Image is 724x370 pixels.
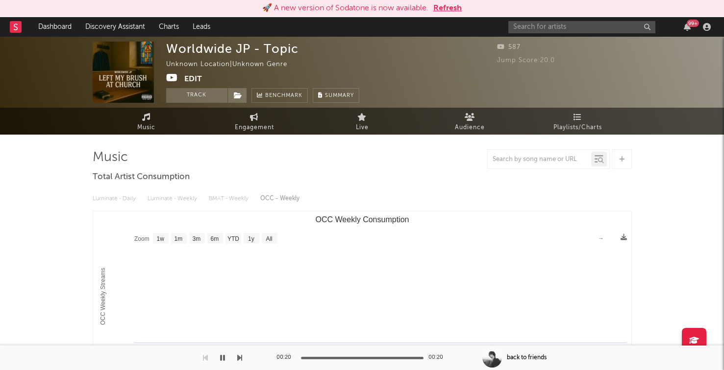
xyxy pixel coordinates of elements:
[325,93,354,98] span: Summary
[186,17,217,37] a: Leads
[93,171,190,183] span: Total Artist Consumption
[428,352,448,364] div: 00:20
[508,21,655,33] input: Search for artists
[488,156,591,163] input: Search by song name or URL
[497,44,521,50] span: 587
[265,90,302,102] span: Benchmark
[152,17,186,37] a: Charts
[174,235,182,242] text: 1m
[31,17,78,37] a: Dashboard
[184,73,202,85] button: Edit
[507,353,547,362] div: back to friends
[100,268,106,325] text: OCC Weekly Streams
[524,108,632,135] a: Playlists/Charts
[553,122,602,134] span: Playlists/Charts
[210,235,219,242] text: 6m
[416,108,524,135] a: Audience
[308,108,416,135] a: Live
[78,17,152,37] a: Discovery Assistant
[266,235,272,242] text: All
[276,352,296,364] div: 00:20
[262,2,428,14] div: 🚀 A new version of Sodatone is now available.
[433,2,462,14] button: Refresh
[248,235,254,242] text: 1y
[684,23,691,31] button: 99+
[455,122,485,134] span: Audience
[166,88,227,103] button: Track
[497,57,555,64] span: Jump Score: 20.0
[166,59,299,70] div: Unknown Location | Unknown Genre
[313,88,359,103] button: Summary
[687,20,699,27] div: 99 +
[200,108,308,135] a: Engagement
[251,88,308,103] a: Benchmark
[192,235,200,242] text: 3m
[134,235,150,242] text: Zoom
[156,235,164,242] text: 1w
[356,122,369,134] span: Live
[93,108,200,135] a: Music
[137,122,155,134] span: Music
[315,215,409,224] text: OCC Weekly Consumption
[227,235,239,242] text: YTD
[235,122,274,134] span: Engagement
[598,235,604,242] text: →
[166,42,299,56] div: Worldwide JP - Topic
